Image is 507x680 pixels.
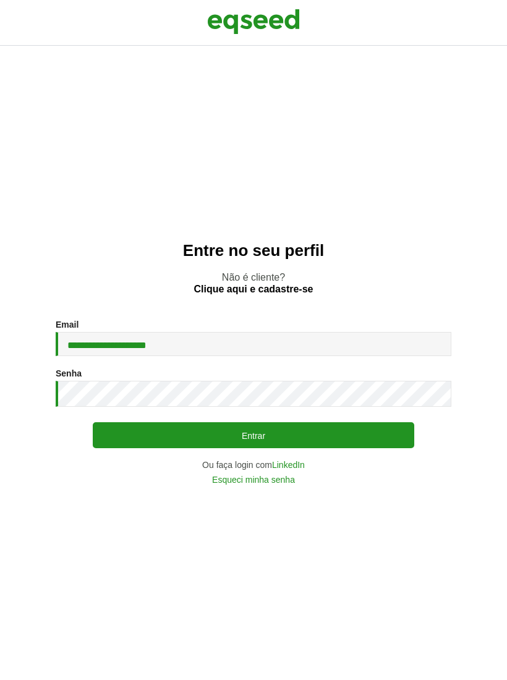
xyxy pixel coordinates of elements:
label: Senha [56,369,82,378]
img: EqSeed Logo [207,6,300,37]
a: Esqueci minha senha [212,475,295,484]
div: Ou faça login com [56,461,451,469]
p: Não é cliente? [25,271,482,295]
h2: Entre no seu perfil [25,242,482,260]
a: LinkedIn [272,461,305,469]
a: Clique aqui e cadastre-se [194,284,313,294]
label: Email [56,320,79,329]
button: Entrar [93,422,414,448]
